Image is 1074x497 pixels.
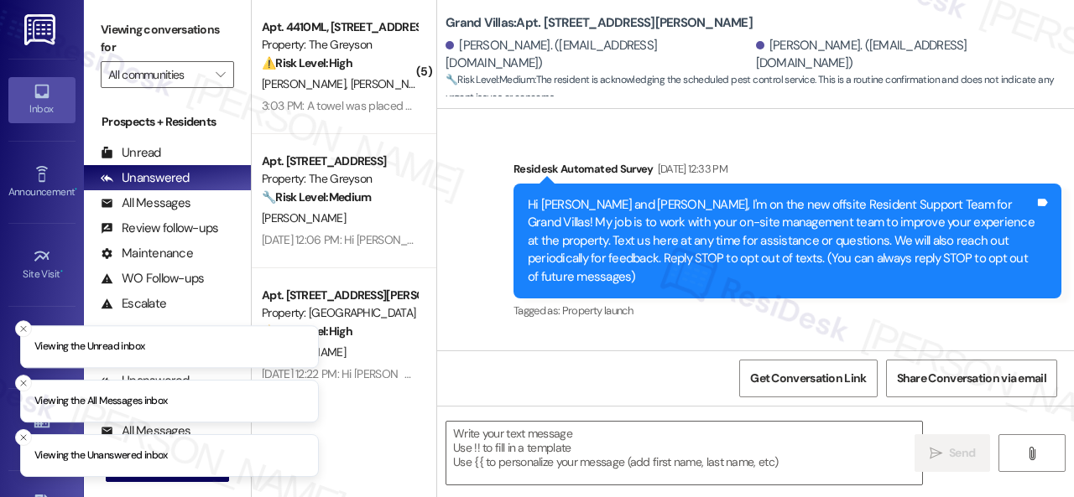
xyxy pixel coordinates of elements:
[1025,447,1038,460] i: 
[262,170,417,188] div: Property: The Greyson
[739,360,877,397] button: Get Conversation Link
[34,448,168,463] p: Viewing the Unanswered inbox
[654,160,727,178] div: [DATE] 12:33 PM
[446,71,1074,107] span: : The resident is acknowledging the scheduled pest control service. This is a routine confirmatio...
[262,304,417,322] div: Property: [GEOGRAPHIC_DATA]
[262,76,351,91] span: [PERSON_NAME]
[8,406,76,452] a: Buildings
[75,184,77,195] span: •
[34,339,144,355] p: Viewing the Unread inbox
[34,394,168,409] p: Viewing the All Messages inbox
[101,245,193,262] div: Maintenance
[262,18,417,36] div: Apt. 4410ML, [STREET_ADDRESS]
[562,303,633,318] span: Property launch
[262,153,417,170] div: Apt. [STREET_ADDRESS]
[750,370,866,387] span: Get Conversation Link
[108,61,207,88] input: All communities
[101,270,204,287] div: WO Follow-ups
[756,37,1062,73] div: [PERSON_NAME]. ([EMAIL_ADDRESS][DOMAIN_NAME])
[915,434,990,472] button: Send
[8,77,76,122] a: Inbox
[101,194,190,212] div: All Messages
[15,429,32,446] button: Close toast
[8,324,76,370] a: Insights •
[216,68,225,81] i: 
[262,189,371,204] strong: 🔧 Risk Level: Medium
[24,14,59,45] img: ResiDesk Logo
[101,17,234,61] label: Viewing conversations for
[262,55,352,70] strong: ⚠️ Risk Level: High
[446,14,753,32] b: Grand Villas: Apt. [STREET_ADDRESS][PERSON_NAME]
[446,37,752,73] div: [PERSON_NAME]. ([EMAIL_ADDRESS][DOMAIN_NAME])
[101,220,218,237] div: Review follow-ups
[262,210,346,225] span: [PERSON_NAME]
[15,375,32,391] button: Close toast
[351,76,435,91] span: [PERSON_NAME]
[8,242,76,287] a: Site Visit •
[101,169,190,187] div: Unanswered
[930,447,942,460] i: 
[262,344,346,360] span: [PERSON_NAME]
[15,320,32,337] button: Close toast
[446,73,534,86] strong: 🔧 Risk Level: Medium
[60,266,63,277] span: •
[886,360,1057,397] button: Share Conversation via email
[514,160,1061,184] div: Residesk Automated Survey
[84,113,251,131] div: Prospects + Residents
[897,370,1046,387] span: Share Conversation via email
[262,98,646,113] div: 3:03 PM: A towel was placed on it as you can see and the towel is still very wet.
[101,295,166,313] div: Escalate
[262,287,417,304] div: Apt. [STREET_ADDRESS][PERSON_NAME]
[101,144,161,162] div: Unread
[514,298,1061,323] div: Tagged as:
[528,196,1035,286] div: Hi [PERSON_NAME] and [PERSON_NAME], I'm on the new offsite Resident Support Team for Grand Villas...
[949,444,975,462] span: Send
[262,36,417,54] div: Property: The Greyson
